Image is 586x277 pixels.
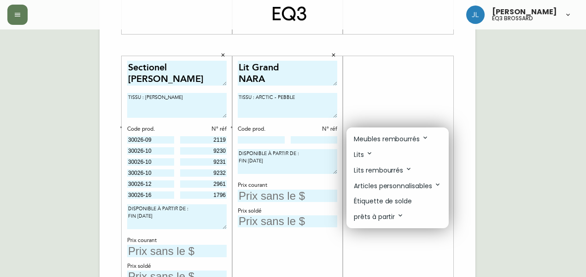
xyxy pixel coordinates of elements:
[354,196,412,206] p: Étiquette de solde
[354,150,373,160] p: Lits
[354,181,441,191] p: Articles personnalisables
[354,165,412,175] p: Lits rembourrés
[354,212,404,222] p: prêts à partir
[354,134,429,144] p: Meubles rembourrés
